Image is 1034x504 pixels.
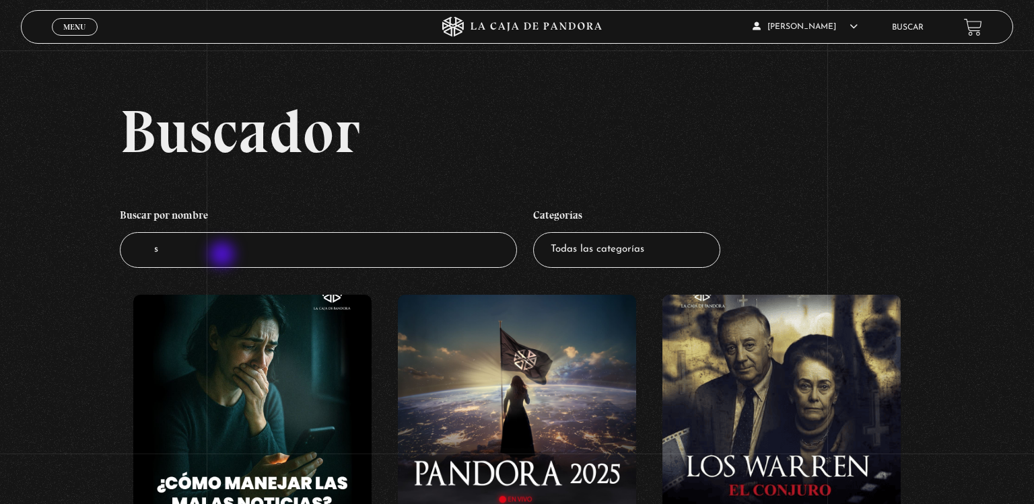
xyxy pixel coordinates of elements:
[892,24,924,32] a: Buscar
[120,101,1013,161] h2: Buscador
[533,202,720,233] h4: Categorías
[964,17,982,36] a: View your shopping cart
[120,202,517,233] h4: Buscar por nombre
[59,34,91,44] span: Cerrar
[63,23,85,31] span: Menu
[753,23,858,31] span: [PERSON_NAME]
